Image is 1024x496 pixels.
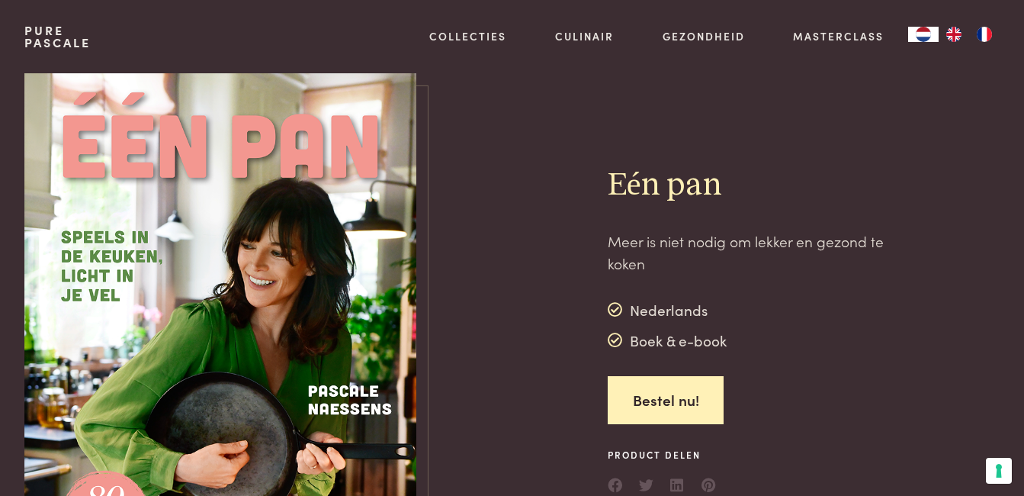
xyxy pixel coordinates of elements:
a: Culinair [555,28,614,44]
a: FR [969,27,1000,42]
div: Language [908,27,939,42]
a: Masterclass [793,28,884,44]
a: Gezondheid [663,28,745,44]
p: Meer is niet nodig om lekker en gezond te koken [608,230,916,274]
a: EN [939,27,969,42]
ul: Language list [939,27,1000,42]
a: Bestel nu! [608,376,724,424]
a: NL [908,27,939,42]
div: Boek & e-book [608,329,727,352]
div: Nederlands [608,298,727,321]
button: Uw voorkeuren voor toestemming voor trackingtechnologieën [986,458,1012,484]
a: Collecties [429,28,506,44]
span: Product delen [608,448,717,462]
h2: Eén pan [608,166,916,206]
a: PurePascale [24,24,91,49]
aside: Language selected: Nederlands [908,27,1000,42]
